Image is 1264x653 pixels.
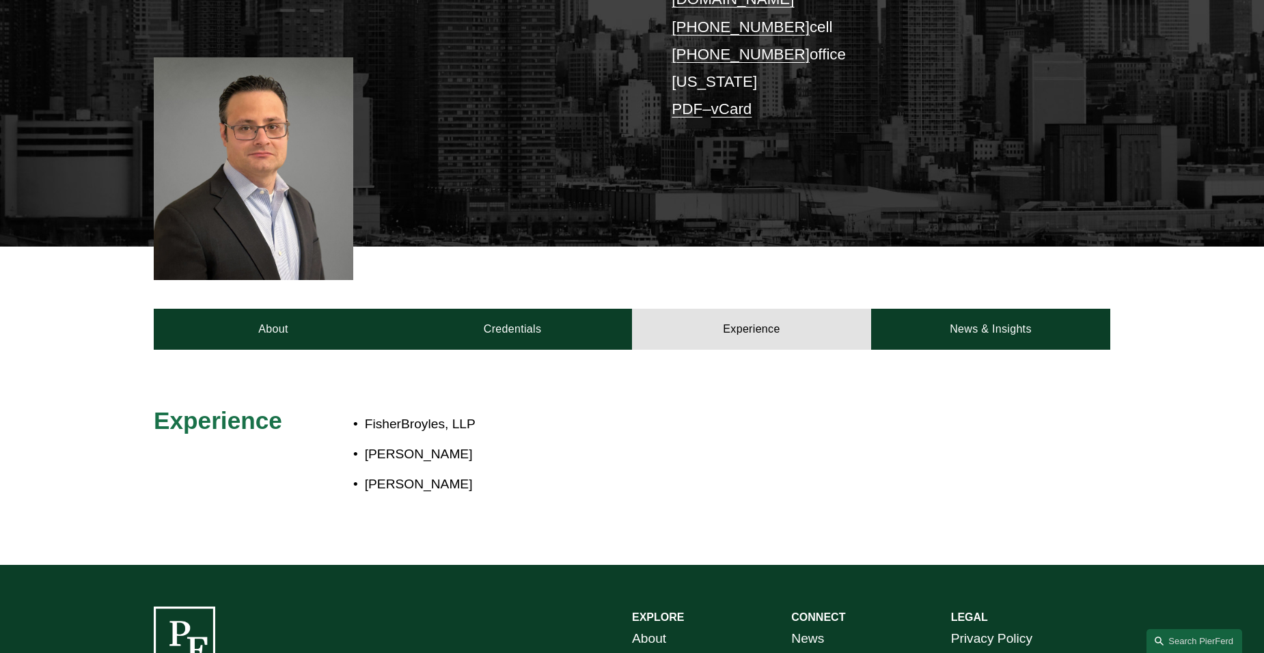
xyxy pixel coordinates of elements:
a: About [632,627,666,651]
strong: EXPLORE [632,611,684,623]
a: Search this site [1146,629,1242,653]
a: [PHONE_NUMBER] [672,18,810,36]
a: [PHONE_NUMBER] [672,46,810,63]
a: Experience [632,309,871,350]
span: Experience [154,407,282,434]
a: News & Insights [871,309,1110,350]
a: PDF [672,100,702,117]
strong: LEGAL [951,611,988,623]
p: [PERSON_NAME] [365,443,991,467]
strong: CONNECT [791,611,845,623]
a: News [791,627,824,651]
p: FisherBroyles, LLP [365,413,991,436]
a: vCard [711,100,752,117]
a: Credentials [393,309,632,350]
p: [PERSON_NAME] [365,473,991,497]
a: Privacy Policy [951,627,1032,651]
a: About [154,309,393,350]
